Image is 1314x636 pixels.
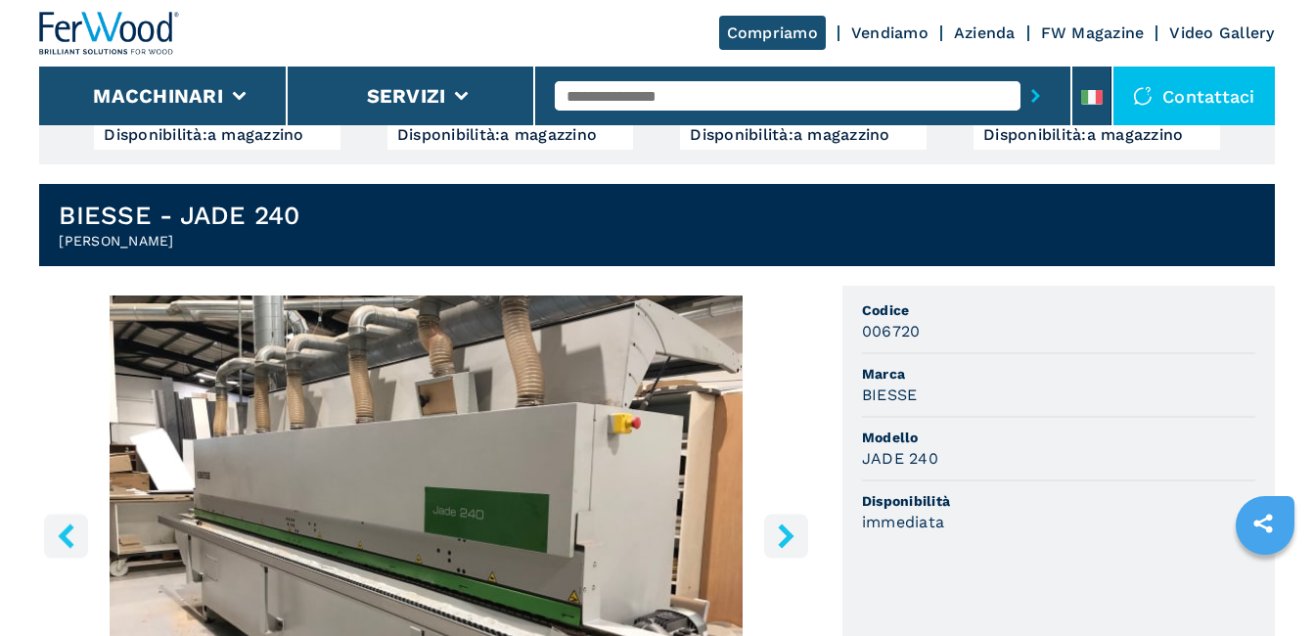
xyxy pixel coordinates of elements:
a: FW Magazine [1041,23,1145,42]
span: Marca [862,364,1255,384]
h3: immediata [862,511,944,533]
span: Codice [862,300,1255,320]
a: Compriamo [719,16,826,50]
a: Vendiamo [851,23,929,42]
span: Disponibilità [862,491,1255,511]
button: Servizi [367,84,446,108]
div: Disponibilità : a magazzino [983,130,1210,140]
div: Disponibilità : a magazzino [397,130,624,140]
a: Video Gallery [1169,23,1274,42]
button: left-button [44,514,88,558]
button: Macchinari [93,84,223,108]
button: submit-button [1020,73,1051,118]
span: Modello [862,428,1255,447]
h2: [PERSON_NAME] [59,231,299,250]
div: Disponibilità : a magazzino [690,130,917,140]
button: right-button [764,514,808,558]
a: sharethis [1239,499,1288,548]
iframe: Chat [1231,548,1299,621]
h3: BIESSE [862,384,918,406]
h1: BIESSE - JADE 240 [59,200,299,231]
h3: JADE 240 [862,447,938,470]
div: Disponibilità : a magazzino [104,130,331,140]
a: Azienda [954,23,1016,42]
img: Ferwood [39,12,180,55]
h3: 006720 [862,320,921,342]
img: Contattaci [1133,86,1153,106]
div: Contattaci [1113,67,1275,125]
